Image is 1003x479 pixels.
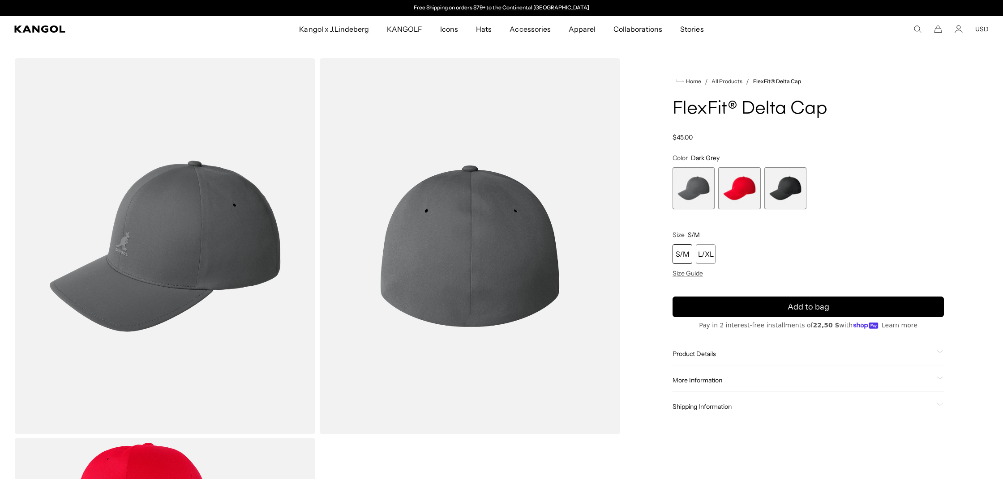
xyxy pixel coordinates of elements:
div: 1 of 2 [409,4,594,12]
img: color-dark-grey [14,58,316,434]
a: Kangol x J.Lindeberg [290,16,378,42]
span: More Information [673,376,933,384]
summary: Search here [913,25,922,33]
li: / [701,76,708,87]
h1: FlexFit® Delta Cap [673,99,944,119]
label: Red [718,167,760,209]
span: Shipping Information [673,403,933,411]
span: Add to bag [788,301,829,313]
a: Kangol [14,25,198,33]
a: All Products [712,78,742,85]
a: Home [676,77,701,85]
nav: breadcrumbs [673,76,944,87]
a: Icons [431,16,467,42]
button: Cart [934,25,942,33]
img: color-dark-grey [319,58,621,434]
a: Apparel [560,16,604,42]
span: S/M [688,231,700,239]
label: Dark Grey [673,167,715,209]
div: L/XL [696,244,716,264]
a: KANGOLF [378,16,431,42]
span: Home [684,78,701,85]
label: Black [764,167,806,209]
li: / [742,76,749,87]
button: USD [975,25,989,33]
span: Accessories [510,16,550,42]
a: Collaborations [604,16,671,42]
span: Dark Grey [691,154,720,162]
div: 2 of 3 [718,167,760,209]
span: Icons [440,16,458,42]
div: Announcement [409,4,594,12]
a: FlexFit® Delta Cap [753,78,802,85]
span: Size [673,231,685,239]
span: Product Details [673,350,933,358]
a: Hats [467,16,501,42]
span: Color [673,154,688,162]
span: Stories [680,16,703,42]
span: Collaborations [613,16,662,42]
div: 1 of 3 [673,167,715,209]
span: $45.00 [673,133,693,141]
div: S/M [673,244,692,264]
a: Account [955,25,963,33]
span: Hats [476,16,492,42]
slideshow-component: Announcement bar [409,4,594,12]
span: Kangol x J.Lindeberg [299,16,369,42]
a: Accessories [501,16,559,42]
a: Stories [671,16,712,42]
a: Free Shipping on orders $79+ to the Continental [GEOGRAPHIC_DATA] [414,4,590,11]
button: Add to bag [673,297,944,317]
span: Apparel [569,16,596,42]
span: Size Guide [673,269,703,277]
div: 3 of 3 [764,167,806,209]
span: KANGOLF [387,16,422,42]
